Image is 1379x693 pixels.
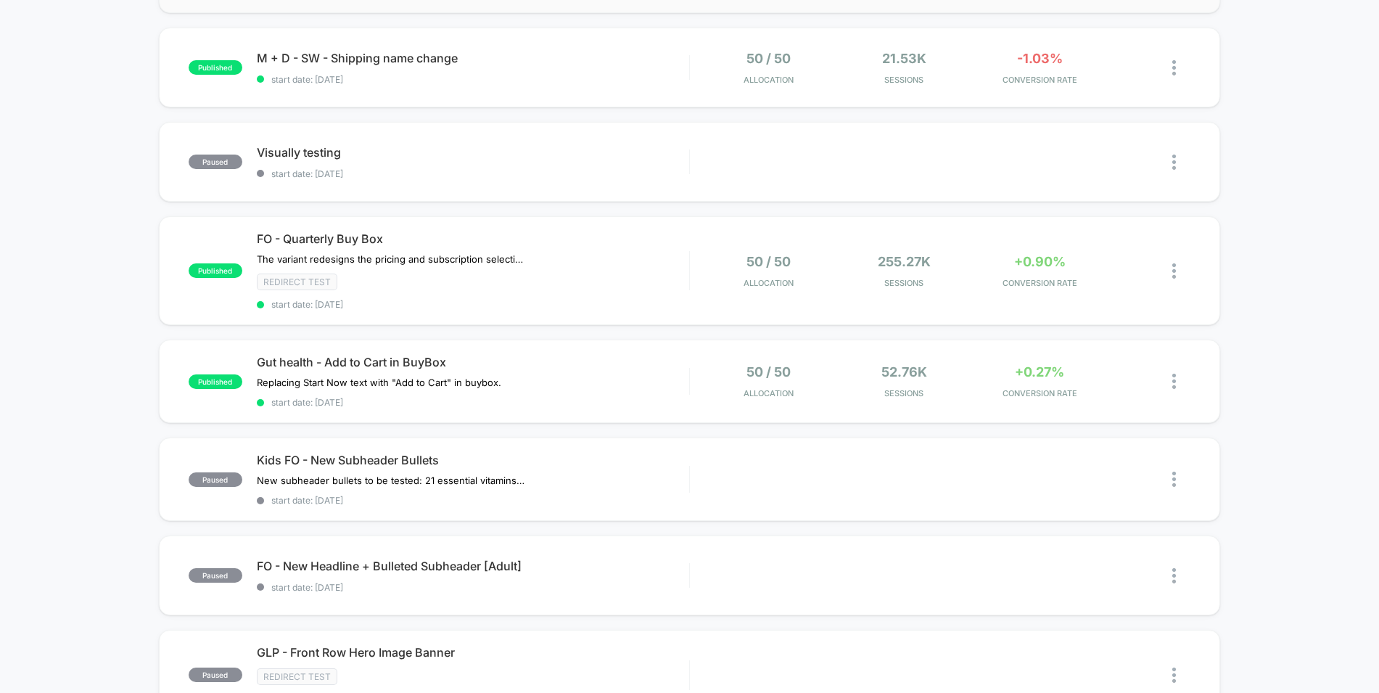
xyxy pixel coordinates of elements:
span: start date: [DATE] [257,299,689,310]
span: start date: [DATE] [257,495,689,506]
span: Sessions [840,278,968,288]
span: CONVERSION RATE [976,388,1104,398]
span: Redirect Test [257,274,337,290]
span: The variant redesigns the pricing and subscription selection interface by introducing a more stru... [257,253,526,265]
span: Allocation [744,388,794,398]
span: Kids FO - New Subheader Bullets [257,453,689,467]
span: GLP - Front Row Hero Image Banner [257,645,689,660]
span: 255.27k [878,254,931,269]
span: Replacing Start Now text with "Add to Cart" in buybox. [257,377,501,388]
img: close [1172,263,1176,279]
span: FO - Quarterly Buy Box [257,231,689,246]
span: M + D - SW - Shipping name change [257,51,689,65]
img: close [1172,60,1176,75]
span: start date: [DATE] [257,582,689,593]
span: +0.27% [1015,364,1064,380]
img: close [1172,472,1176,487]
span: paused [189,568,242,583]
span: -1.03% [1017,51,1063,66]
span: published [189,263,242,278]
span: 50 / 50 [746,51,791,66]
span: start date: [DATE] [257,397,689,408]
span: 50 / 50 [746,364,791,380]
span: 21.53k [882,51,926,66]
span: +0.90% [1014,254,1066,269]
span: paused [189,668,242,682]
span: FO - New Headline + Bulleted Subheader [Adult] [257,559,689,573]
span: published [189,374,242,389]
span: CONVERSION RATE [976,75,1104,85]
span: Gut health - Add to Cart in BuyBox [257,355,689,369]
span: start date: [DATE] [257,168,689,179]
span: start date: [DATE] [257,74,689,85]
img: close [1172,568,1176,583]
span: Sessions [840,388,968,398]
span: Allocation [744,75,794,85]
span: Sessions [840,75,968,85]
span: 52.76k [881,364,927,380]
span: New subheader bullets to be tested: 21 essential vitamins from 100% organic fruits & veggiesSuppo... [257,475,526,486]
span: Redirect Test [257,668,337,685]
img: close [1172,155,1176,170]
span: 50 / 50 [746,254,791,269]
span: paused [189,472,242,487]
img: close [1172,374,1176,389]
span: Allocation [744,278,794,288]
span: Visually testing [257,145,689,160]
img: close [1172,668,1176,683]
span: paused [189,155,242,169]
span: CONVERSION RATE [976,278,1104,288]
span: published [189,60,242,75]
